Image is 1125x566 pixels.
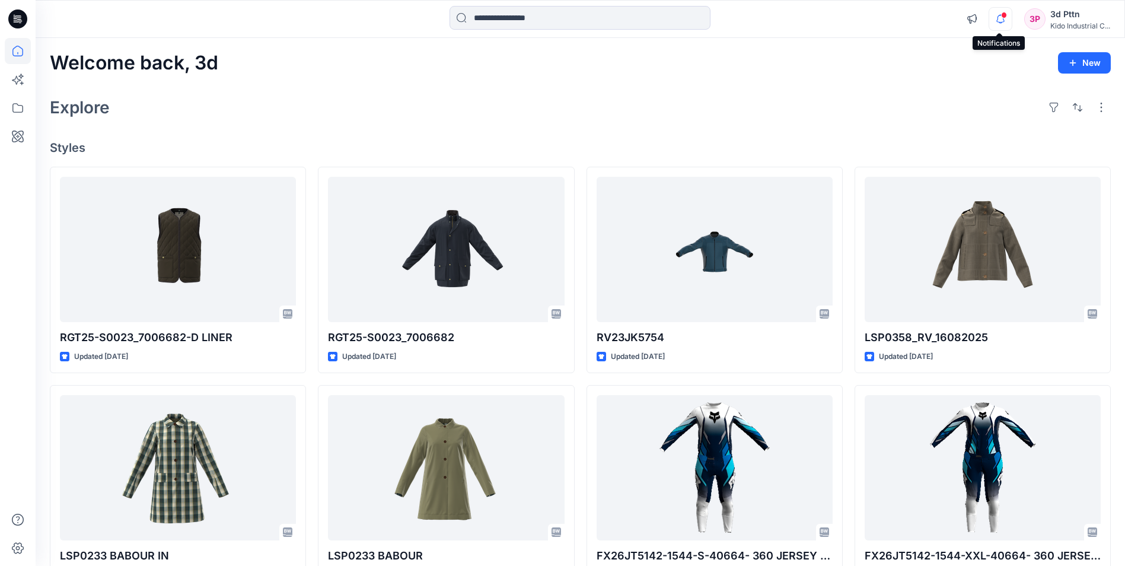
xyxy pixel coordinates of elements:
a: LSP0233 BABOUR IN [60,395,296,540]
h2: Welcome back, 3d [50,52,218,74]
a: RGT25-S0023_7006682 [328,177,564,322]
p: Updated [DATE] [611,351,665,363]
p: FX26JT5142-1544-XXL-40664- 360 JERSEY CORE GRAPHIC [865,548,1101,564]
p: RGT25-S0023_7006682 [328,329,564,346]
p: Updated [DATE] [342,351,396,363]
p: Updated [DATE] [74,351,128,363]
p: Updated [DATE] [879,351,933,363]
p: RGT25-S0023_7006682-D LINER [60,329,296,346]
a: RGT25-S0023_7006682-D LINER [60,177,296,322]
div: Kido Industrial C... [1050,21,1110,30]
a: FX26JT5142-1544-S-40664- 360 JERSEY CORE GRAPHIC [597,395,833,540]
p: LSP0233 BABOUR IN [60,548,296,564]
p: RV23JK5754 [597,329,833,346]
p: LSP0233 BABOUR [328,548,564,564]
a: FX26JT5142-1544-XXL-40664- 360 JERSEY CORE GRAPHIC [865,395,1101,540]
div: 3P [1024,8,1046,30]
p: FX26JT5142-1544-S-40664- 360 JERSEY CORE GRAPHIC [597,548,833,564]
a: LSP0358_RV_16082025 [865,177,1101,322]
div: 3d Pttn [1050,7,1110,21]
p: LSP0358_RV_16082025 [865,329,1101,346]
button: New [1058,52,1111,74]
h2: Explore [50,98,110,117]
h4: Styles [50,141,1111,155]
a: LSP0233 BABOUR [328,395,564,540]
a: RV23JK5754 [597,177,833,322]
